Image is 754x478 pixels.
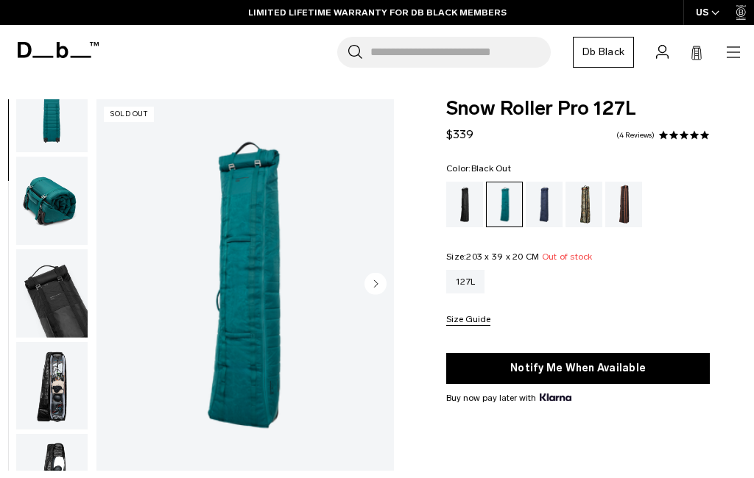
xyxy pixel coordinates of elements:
[446,252,593,261] legend: Size:
[15,249,88,338] button: Snow Roller Pro 127L Midnight Teal
[364,272,387,297] button: Next slide
[605,182,642,227] a: Homegrown with Lu
[15,341,88,431] button: Snow Roller Pro 127L Midnight Teal
[446,127,473,141] span: $339
[446,391,571,404] span: Buy now pay later with
[446,270,485,293] a: 127L
[446,182,483,227] a: Black Out
[565,182,602,227] a: Db x Beyond Medals
[16,64,88,152] img: Snow Roller Pro 127L Midnight Teal
[104,107,154,122] p: Sold Out
[446,353,710,384] button: Notify Me When Available
[446,315,490,326] button: Size Guide
[466,252,539,262] span: 203 x 39 x 20 CM
[16,157,88,245] img: Snow Roller Pro 127L Midnight Teal
[15,63,88,153] button: Snow Roller Pro 127L Midnight Teal
[16,249,88,338] img: Snow Roller Pro 127L Midnight Teal
[616,132,655,139] a: 4 reviews
[248,6,507,19] a: LIMITED LIFETIME WARRANTY FOR DB BLACK MEMBERS
[446,164,511,173] legend: Color:
[471,163,511,174] span: Black Out
[486,182,523,227] a: Midnight Teal
[526,182,563,227] a: Blue Hour
[573,37,634,68] a: Db Black
[15,156,88,246] button: Snow Roller Pro 127L Midnight Teal
[540,393,571,401] img: {"height" => 20, "alt" => "Klarna"}
[16,342,88,430] img: Snow Roller Pro 127L Midnight Teal
[542,252,593,262] span: Out of stock
[96,99,394,471] img: Snow Roller Pro 127L Midnight Teal
[96,99,394,471] li: 1 / 10
[446,99,710,118] span: Snow Roller Pro 127L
